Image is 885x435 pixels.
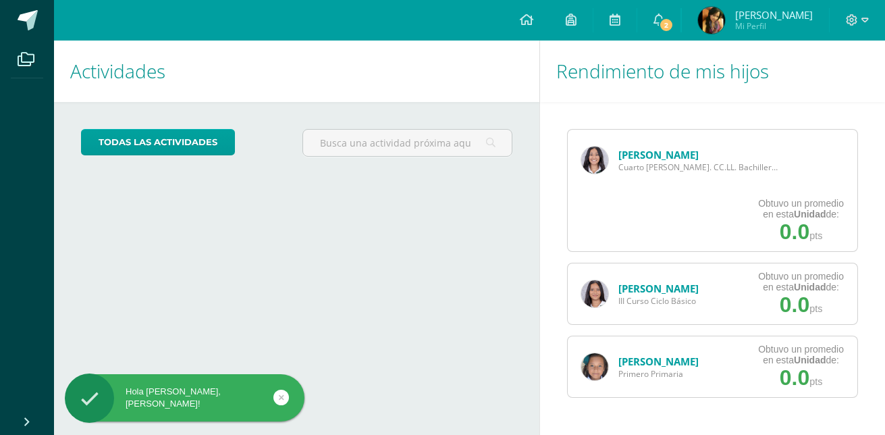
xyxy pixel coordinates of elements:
span: [PERSON_NAME] [735,8,813,22]
img: f441af075e87c8defff1dad284cf86e4.png [581,280,608,307]
span: 0.0 [780,220,809,244]
a: [PERSON_NAME] [618,148,699,161]
a: todas las Actividades [81,129,235,155]
span: Cuarto [PERSON_NAME]. CC.LL. Bachillerato [618,161,780,173]
h1: Rendimiento de mis hijos [556,41,869,102]
span: pts [809,230,822,241]
input: Busca una actividad próxima aquí... [303,130,512,156]
span: 2 [659,18,674,32]
span: III Curso Ciclo Básico [618,295,699,307]
span: pts [809,303,822,314]
div: Obtuvo un promedio en esta de: [758,271,844,292]
strong: Unidad [794,355,826,365]
img: 247917de25ca421199a556a291ddd3f6.png [698,7,725,34]
img: 891560a43c182cae509bc2dec72450af.png [581,147,608,174]
strong: Unidad [794,282,826,292]
span: 0.0 [780,292,809,317]
a: [PERSON_NAME] [618,355,699,368]
span: 0.0 [780,365,809,390]
h1: Actividades [70,41,523,102]
a: [PERSON_NAME] [618,282,699,295]
span: Mi Perfil [735,20,813,32]
span: Primero Primaria [618,368,699,380]
div: Obtuvo un promedio en esta de: [758,344,844,365]
div: Obtuvo un promedio en esta de: [758,198,844,220]
span: pts [809,376,822,387]
div: Hola [PERSON_NAME], [PERSON_NAME]! [65,386,304,410]
strong: Unidad [794,209,826,220]
img: 778aea26a0c999baebc1f09f15ba8291.png [581,353,608,380]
